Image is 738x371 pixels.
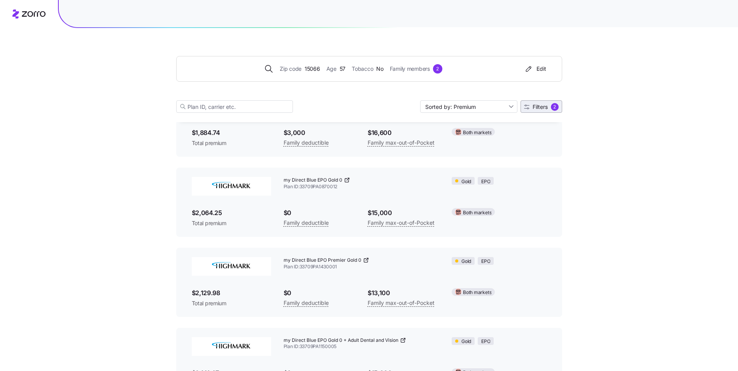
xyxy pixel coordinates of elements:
div: 2 [433,64,442,73]
span: my Direct Blue EPO Premier Gold 0 [284,257,361,264]
div: 2 [551,103,559,111]
span: Gold [461,338,471,345]
span: Filters [533,104,548,110]
span: Family deductible [284,298,329,308]
span: Both markets [463,209,491,217]
button: Edit [521,63,549,75]
span: Family max-out-of-Pocket [368,218,435,227]
span: Zip code [280,65,302,73]
span: Gold [461,178,471,185]
span: EPO [481,258,490,265]
span: Family max-out-of-Pocket [368,138,435,147]
input: Sort by [420,100,517,113]
span: Family deductible [284,218,329,227]
span: EPO [481,338,490,345]
span: 57 [340,65,345,73]
img: Highmark BlueCross BlueShield [192,257,271,276]
span: $3,000 [284,128,355,138]
span: $1,884.74 [192,128,271,138]
span: my Direct Blue EPO Gold 0 [284,177,342,184]
span: EPO [481,178,490,185]
img: Highmark BlueCross BlueShield [192,177,271,196]
input: Plan ID, carrier etc. [176,100,293,113]
span: Plan ID: 33709PA1430001 [284,264,440,270]
span: $2,129.98 [192,288,271,298]
span: Tobacco [352,65,373,73]
span: Plan ID: 33709PA0870012 [284,184,440,190]
span: Both markets [463,289,491,296]
span: No [376,65,383,73]
span: $16,600 [368,128,439,138]
span: Family members [390,65,430,73]
span: Family deductible [284,138,329,147]
span: $13,100 [368,288,439,298]
span: Total premium [192,219,271,227]
img: Highmark BlueCross BlueShield [192,337,271,356]
span: $0 [284,288,355,298]
span: Total premium [192,299,271,307]
span: Gold [461,258,471,265]
span: Total premium [192,139,271,147]
span: $0 [284,208,355,218]
span: $2,064.25 [192,208,271,218]
button: Filters2 [521,100,562,113]
span: Plan ID: 33709PA1150005 [284,343,440,350]
span: Both markets [463,129,491,136]
span: my Direct Blue EPO Gold 0 + Adult Dental and Vision [284,337,398,344]
div: Edit [524,65,546,73]
span: 15066 [305,65,320,73]
span: $15,000 [368,208,439,218]
span: Age [326,65,337,73]
span: Family max-out-of-Pocket [368,298,435,308]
